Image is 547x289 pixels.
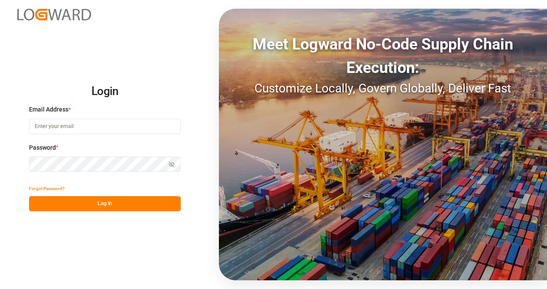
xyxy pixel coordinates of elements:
[29,119,181,134] input: Enter your email
[17,9,91,20] img: Logward_new_orange.png
[29,196,181,211] button: Log In
[29,181,65,196] button: Forgot Password?
[29,105,68,114] span: Email Address
[29,78,181,105] h2: Login
[219,79,547,98] div: Customize Locally, Govern Globally, Deliver Fast
[219,33,547,79] div: Meet Logward No-Code Supply Chain Execution:
[29,143,56,152] span: Password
